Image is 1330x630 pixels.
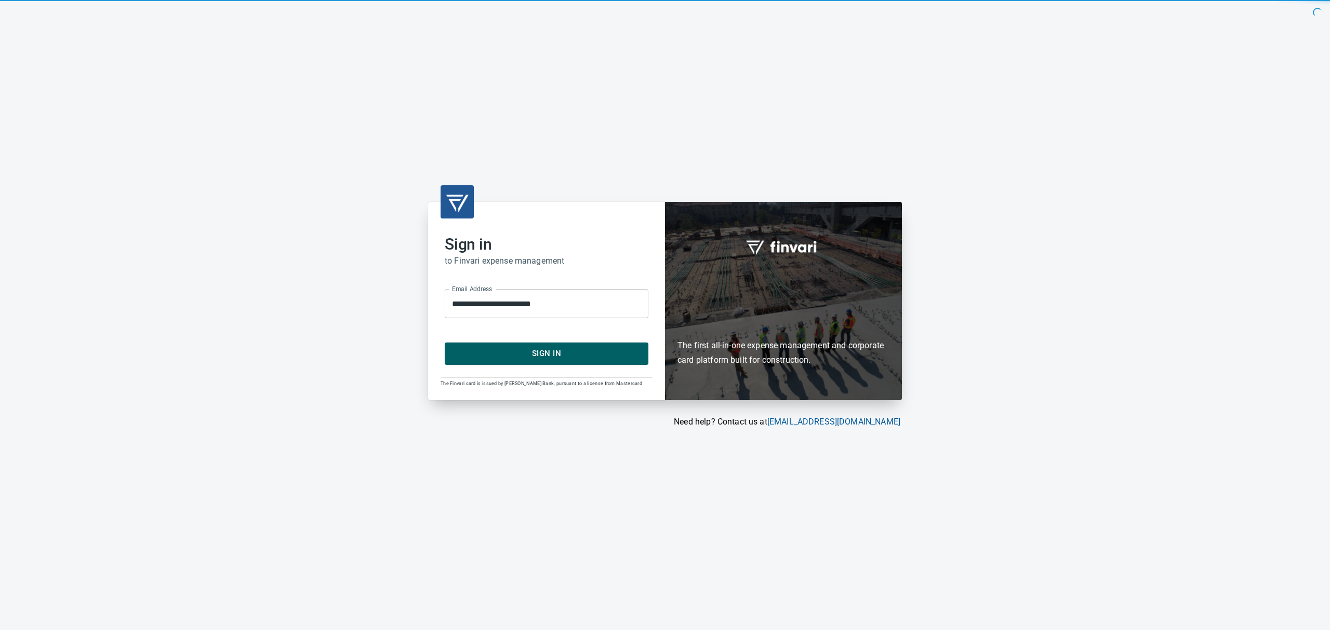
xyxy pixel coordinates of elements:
[445,235,648,254] h2: Sign in
[767,417,900,427] a: [EMAIL_ADDRESS][DOMAIN_NAME]
[677,278,889,367] h6: The first all-in-one expense management and corporate card platform built for construction.
[456,347,637,360] span: Sign In
[744,235,822,258] img: fullword_logo_white.png
[428,416,900,428] p: Need help? Contact us at
[445,343,648,364] button: Sign In
[665,202,902,400] div: Finvari
[441,381,642,386] span: The Finvari card is issued by [PERSON_NAME] Bank, pursuant to a license from Mastercard
[445,254,648,268] h6: to Finvari expense management
[445,189,470,214] img: transparent_logo.png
